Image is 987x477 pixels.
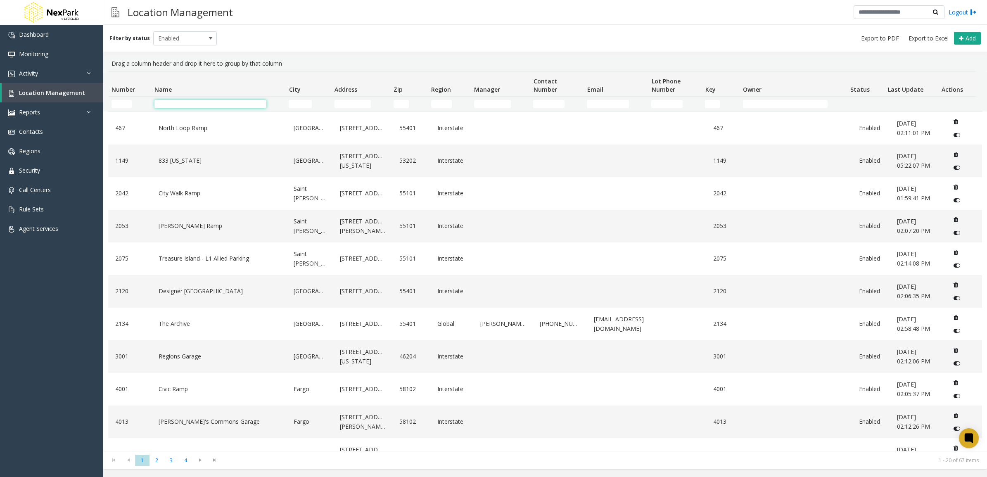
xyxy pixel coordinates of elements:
[949,161,964,174] button: Disable
[949,180,962,194] button: Delete
[292,317,327,330] a: [GEOGRAPHIC_DATA]
[711,154,739,167] a: 1149
[397,219,425,233] a: 55101
[702,97,739,112] td: Key Filter
[112,100,132,108] input: Number Filter
[207,455,222,466] span: Go to the last page
[8,129,15,135] img: 'icon'
[474,100,511,108] input: Manager Filter
[397,317,425,330] a: 55401
[292,350,327,363] a: [GEOGRAPHIC_DATA]
[292,415,327,428] a: Fargo
[435,415,469,428] a: Interstate
[885,97,938,112] td: Last Update Filter
[711,187,739,200] a: 2042
[397,415,425,428] a: 58102
[949,389,964,403] button: Disable
[743,100,828,108] input: Owner Filter
[711,415,739,428] a: 4013
[909,34,949,43] span: Export to Excel
[895,378,939,401] a: [DATE] 02:05:37 PM
[584,97,648,112] td: Email Filter
[949,226,964,240] button: Disable
[949,376,962,389] button: Delete
[857,415,885,428] a: Enabled
[157,154,282,167] a: 833 [US_STATE]
[178,455,193,466] span: Page 4
[435,154,469,167] a: Interstate
[2,83,103,102] a: Location Management
[209,457,220,463] span: Go to the last page
[154,32,204,45] span: Enabled
[157,219,282,233] a: [PERSON_NAME] Ramp
[847,72,885,97] th: Status
[651,100,683,108] input: Lot Phone Number Filter
[857,317,885,330] a: Enabled
[19,108,40,116] span: Reports
[435,448,469,461] a: Global
[113,121,147,135] a: 467
[292,182,327,205] a: Saint [PERSON_NAME]
[949,311,962,324] button: Delete
[711,382,739,396] a: 4001
[8,71,15,77] img: 'icon'
[112,2,119,22] img: pageIcon
[292,215,327,237] a: Saint [PERSON_NAME]
[157,317,282,330] a: The Archive
[435,285,469,298] a: Interstate
[8,32,15,38] img: 'icon'
[435,382,469,396] a: Interstate
[431,100,452,108] input: Region Filter
[8,148,15,155] img: 'icon'
[19,50,48,58] span: Monitoring
[292,448,327,461] a: [GEOGRAPHIC_DATA]
[897,380,930,397] span: [DATE] 02:05:37 PM
[157,382,282,396] a: Civic Ramp
[435,252,469,265] a: Interstate
[195,457,206,463] span: Go to the next page
[857,252,885,265] a: Enabled
[949,259,964,272] button: Disable
[711,448,739,461] a: 10000
[8,168,15,174] img: 'icon'
[857,121,885,135] a: Enabled
[123,2,237,22] h3: Location Management
[390,97,428,112] td: Zip Filter
[530,97,584,112] td: Contact Number Filter
[711,121,739,135] a: 467
[8,90,15,97] img: 'icon'
[895,150,939,172] a: [DATE] 05:22:07 PM
[538,317,582,330] a: [PHONE_NUMBER]
[897,250,930,267] span: [DATE] 02:14:08 PM
[19,89,85,97] span: Location Management
[154,85,172,93] span: Name
[861,34,899,43] span: Export to PDF
[157,121,282,135] a: North Loop Ramp
[397,350,425,363] a: 46204
[157,415,282,428] a: [PERSON_NAME]'s Commons Garage
[19,186,51,194] span: Call Centers
[8,226,15,233] img: 'icon'
[338,411,387,433] a: [STREET_ADDRESS][PERSON_NAME]
[292,382,327,396] a: Fargo
[897,185,930,202] span: [DATE] 01:59:41 PM
[157,285,282,298] a: Designer [GEOGRAPHIC_DATA]
[648,97,702,112] td: Lot Phone Number Filter
[164,455,178,466] span: Page 3
[292,247,327,270] a: Saint [PERSON_NAME]
[331,97,390,112] td: Address Filter
[292,121,327,135] a: [GEOGRAPHIC_DATA]
[19,69,38,77] span: Activity
[289,100,312,108] input: City Filter
[292,285,327,298] a: [GEOGRAPHIC_DATA]
[857,448,885,461] a: Enabled
[895,182,939,205] a: [DATE] 01:59:41 PM
[949,324,964,337] button: Disable
[857,350,885,363] a: Enabled
[338,121,387,135] a: [STREET_ADDRESS]
[905,33,952,44] button: Export to Excel
[113,252,147,265] a: 2075
[652,77,681,93] span: Lot Phone Number
[897,446,930,463] span: [DATE] 03:48:30 PM
[895,411,939,433] a: [DATE] 02:12:26 PM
